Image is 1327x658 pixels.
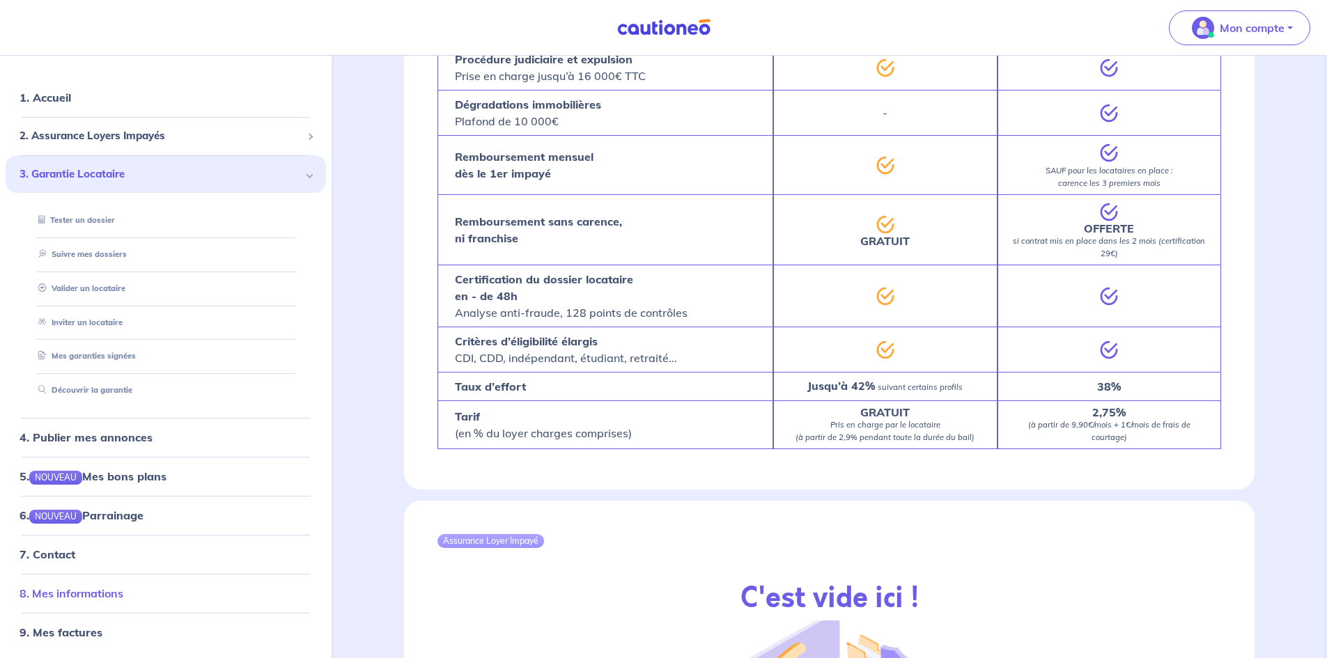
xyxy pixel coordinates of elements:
a: 8. Mes informations [20,586,123,600]
a: Valider un locataire [33,283,125,292]
p: Mon compte [1220,19,1285,36]
div: 7. Contact [6,540,326,568]
div: Valider un locataire [22,276,309,299]
span: 2. Assurance Loyers Impayés [20,128,302,144]
div: 3. Garantie Locataire [6,155,326,193]
em: Pris en charge par le locataire (à partir de 2,9% pendant toute la durée du bail) [796,420,975,442]
strong: 38% [1097,379,1121,393]
div: 6.NOUVEAUParrainage [6,501,326,529]
a: Mes garanties signées [33,351,136,361]
a: 5.NOUVEAUMes bons plans [20,469,166,483]
strong: GRATUIT [860,405,910,419]
div: Assurance Loyer Impayé [437,534,544,548]
p: CDI, CDD, indépendant, étudiant, retraité... [455,333,677,366]
a: 1. Accueil [20,91,71,104]
div: Mes garanties signées [22,345,309,368]
strong: Taux d’effort [455,379,526,393]
button: illu_account_valid_menu.svgMon compte [1169,10,1310,45]
div: 4. Publier mes annonces [6,423,326,451]
a: 9. Mes factures [20,625,102,639]
a: 6.NOUVEAUParrainage [20,508,143,522]
div: Inviter un locataire [22,311,309,334]
img: Cautioneo [612,19,716,36]
div: 1. Accueil [6,84,326,111]
p: Prise en charge jusqu’à 16 000€ TTC [455,51,646,84]
a: Suivre mes dossiers [33,249,127,258]
strong: 2,75% [1092,405,1126,419]
h2: C'est vide ici ! [740,581,919,615]
strong: Dégradations immobilières [455,97,601,111]
strong: OFFERTE [1084,221,1134,235]
div: Tester un dossier [22,209,309,232]
strong: Tarif [455,409,480,423]
div: Découvrir la garantie [22,379,309,402]
em: si contrat mis en place dans les 2 mois (certification 29€) [1013,236,1205,258]
p: Analyse anti-fraude, 128 points de contrôles [455,271,688,321]
em: (à partir de 9,90€/mois + 1€/mois de frais de courtage) [1028,420,1190,442]
div: Suivre mes dossiers [22,242,309,265]
strong: Remboursement mensuel dès le 1er impayé [455,150,593,180]
a: 4. Publier mes annonces [20,430,153,444]
strong: Jusqu’à 42% [807,379,875,393]
strong: Remboursement sans carence, ni franchise [455,214,622,245]
strong: GRATUIT [860,234,910,248]
div: - [773,90,997,135]
span: 3. Garantie Locataire [20,166,302,182]
em: suivant certains profils [878,382,963,392]
div: 8. Mes informations [6,579,326,607]
strong: Critères d’éligibilité élargis [455,334,598,348]
p: Plafond de 10 000€ [455,96,601,130]
div: 5.NOUVEAUMes bons plans [6,462,326,489]
a: Tester un dossier [33,215,115,225]
a: Inviter un locataire [33,317,123,327]
a: 7. Contact [20,547,75,561]
em: SAUF pour les locataires en place : carence les 3 premiers mois [1046,166,1173,188]
strong: Certification du dossier locataire en - de 48h [455,272,633,303]
div: 9. Mes factures [6,618,326,646]
img: illu_account_valid_menu.svg [1192,17,1214,39]
strong: Procédure judiciaire et expulsion [455,52,633,66]
div: 2. Assurance Loyers Impayés [6,123,326,150]
p: (en % du loyer charges comprises) [455,408,632,441]
a: Découvrir la garantie [33,385,132,395]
